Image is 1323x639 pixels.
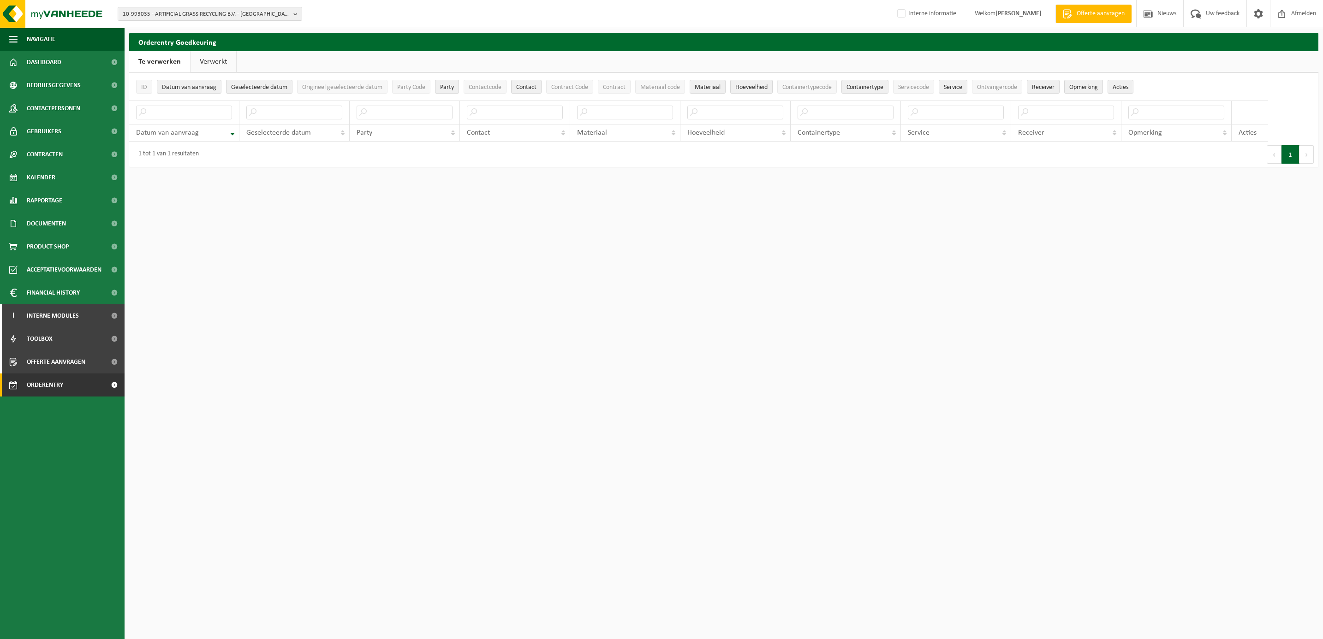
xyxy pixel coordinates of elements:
span: Kalender [27,166,55,189]
span: Geselecteerde datum [246,129,311,136]
span: Contactpersonen [27,97,80,120]
span: ID [141,84,147,91]
button: IDID: Activate to sort [136,80,152,94]
button: PartyParty: Activate to sort [435,80,459,94]
span: Contract [603,84,626,91]
span: Acties [1239,129,1257,136]
span: Geselecteerde datum [231,84,287,91]
span: I [9,304,18,327]
span: Datum van aanvraag [162,84,216,91]
span: Party Code [397,84,425,91]
span: Contracten [27,143,63,166]
button: Party CodeParty Code: Activate to sort [392,80,430,94]
span: Hoeveelheid [687,129,725,136]
a: Te verwerken [129,51,190,72]
strong: [PERSON_NAME] [995,10,1042,17]
span: Origineel geselecteerde datum [302,84,382,91]
span: Service [908,129,930,136]
button: ServiceService: Activate to sort [939,80,967,94]
span: Hoeveelheid [735,84,768,91]
span: 10-993035 - ARTIFICIAL GRASS RECYCLING B.V. - [GEOGRAPHIC_DATA] [123,7,290,21]
label: Interne informatie [895,7,956,21]
span: Contract Code [551,84,588,91]
span: Materiaal [577,129,607,136]
span: Financial History [27,281,80,304]
span: Contact [467,129,490,136]
span: Party [440,84,454,91]
button: Next [1299,145,1314,164]
span: Materiaal [695,84,721,91]
span: Product Shop [27,235,69,258]
button: OntvangercodeOntvangercode: Activate to sort [972,80,1022,94]
button: OpmerkingOpmerking: Activate to sort [1064,80,1103,94]
button: 1 [1281,145,1299,164]
span: Party [357,129,372,136]
span: Documenten [27,212,66,235]
span: Containertypecode [782,84,832,91]
span: Orderentry Goedkeuring [27,373,104,396]
span: Navigatie [27,28,55,51]
span: Opmerking [1128,129,1162,136]
span: Opmerking [1069,84,1098,91]
button: ContainertypecodeContainertypecode: Activate to sort [777,80,837,94]
button: Datum van aanvraagDatum van aanvraag: Activate to remove sorting [157,80,221,94]
button: Origineel geselecteerde datumOrigineel geselecteerde datum: Activate to sort [297,80,387,94]
button: Materiaal codeMateriaal code: Activate to sort [635,80,685,94]
span: Toolbox [27,327,53,350]
button: ContactContact: Activate to sort [511,80,542,94]
span: Contactcode [469,84,501,91]
span: Offerte aanvragen [1074,9,1127,18]
button: HoeveelheidHoeveelheid: Activate to sort [730,80,773,94]
a: Offerte aanvragen [1055,5,1132,23]
span: Acties [1113,84,1128,91]
span: Acceptatievoorwaarden [27,258,101,281]
button: ReceiverReceiver: Activate to sort [1027,80,1060,94]
span: Contact [516,84,536,91]
span: Containertype [846,84,883,91]
button: Acties [1108,80,1133,94]
button: MateriaalMateriaal: Activate to sort [690,80,726,94]
span: Offerte aanvragen [27,350,85,373]
div: 1 tot 1 van 1 resultaten [134,146,199,163]
span: Gebruikers [27,120,61,143]
span: Interne modules [27,304,79,327]
span: Service [944,84,962,91]
span: Receiver [1018,129,1044,136]
button: Contract CodeContract Code: Activate to sort [546,80,593,94]
span: Datum van aanvraag [136,129,199,136]
span: Materiaal code [640,84,680,91]
span: Bedrijfsgegevens [27,74,81,97]
span: Containertype [798,129,840,136]
span: Receiver [1032,84,1055,91]
button: Geselecteerde datumGeselecteerde datum: Activate to sort [226,80,292,94]
h2: Orderentry Goedkeuring [129,33,1318,51]
button: ContainertypeContainertype: Activate to sort [841,80,888,94]
span: Dashboard [27,51,61,74]
button: ServicecodeServicecode: Activate to sort [893,80,934,94]
button: ContactcodeContactcode: Activate to sort [464,80,507,94]
button: ContractContract: Activate to sort [598,80,631,94]
button: Previous [1267,145,1281,164]
span: Servicecode [898,84,929,91]
span: Rapportage [27,189,62,212]
a: Verwerkt [191,51,236,72]
button: 10-993035 - ARTIFICIAL GRASS RECYCLING B.V. - [GEOGRAPHIC_DATA] [118,7,302,21]
span: Ontvangercode [977,84,1017,91]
